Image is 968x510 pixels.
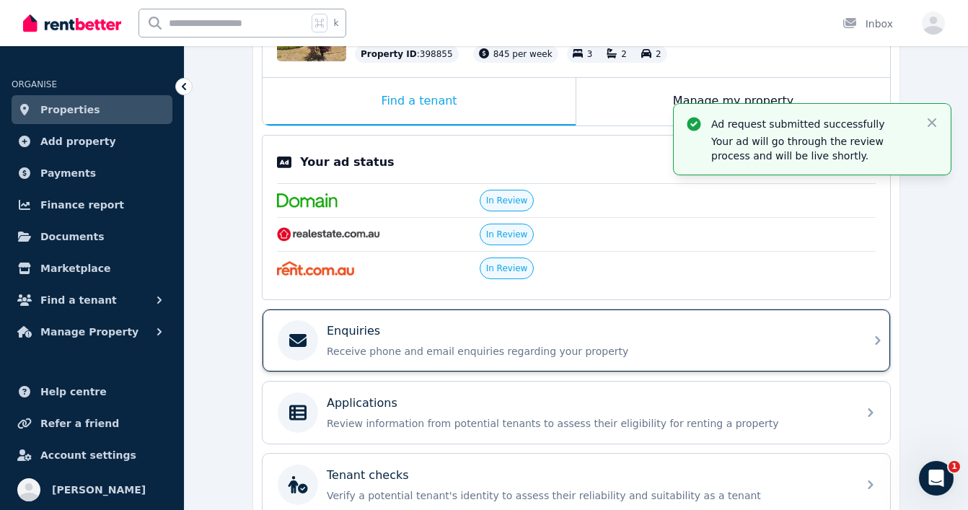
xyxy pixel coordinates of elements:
span: In Review [486,263,528,274]
a: Properties [12,95,172,124]
p: Review information from potential tenants to assess their eligibility for renting a property [327,416,849,431]
a: Payments [12,159,172,188]
div: Manage my property [576,78,890,126]
span: Manage Property [40,323,138,340]
span: In Review [486,229,528,240]
span: 2 [656,49,661,59]
span: 3 [587,49,593,59]
span: Find a tenant [40,291,117,309]
span: Documents [40,228,105,245]
a: Marketplace [12,254,172,283]
div: Inbox [842,17,893,31]
a: Help centre [12,377,172,406]
a: ApplicationsReview information from potential tenants to assess their eligibility for renting a p... [263,382,890,444]
a: Refer a friend [12,409,172,438]
span: Account settings [40,447,136,464]
span: Properties [40,101,100,118]
a: Add property [12,127,172,156]
img: RealEstate.com.au [277,227,380,242]
span: In Review [486,195,528,206]
span: Refer a friend [40,415,119,432]
p: Receive phone and email enquiries regarding your property [327,344,849,359]
span: Payments [40,164,96,182]
span: 845 per week [493,49,553,59]
img: RentBetter [23,12,121,34]
span: Add property [40,133,116,150]
span: 2 [621,49,627,59]
p: Tenant checks [327,467,409,484]
span: k [333,17,338,29]
p: Your ad will go through the review process and will be live shortly. [711,134,913,163]
img: Rent.com.au [277,261,354,276]
span: Finance report [40,196,124,214]
p: Your ad status [300,154,394,171]
a: Documents [12,222,172,251]
p: Ad request submitted successfully [711,117,913,131]
a: Finance report [12,190,172,219]
a: EnquiriesReceive phone and email enquiries regarding your property [263,309,890,371]
iframe: Intercom live chat [919,461,954,496]
span: Property ID [361,48,417,60]
a: Account settings [12,441,172,470]
button: Manage Property [12,317,172,346]
span: [PERSON_NAME] [52,481,146,498]
p: Verify a potential tenant's identity to assess their reliability and suitability as a tenant [327,488,849,503]
div: Find a tenant [263,78,576,126]
span: Marketplace [40,260,110,277]
span: ORGANISE [12,79,57,89]
span: Help centre [40,383,107,400]
button: Find a tenant [12,286,172,315]
p: Applications [327,395,397,412]
span: 1 [949,461,960,472]
div: : 398855 [355,45,459,63]
p: Enquiries [327,322,380,340]
img: Domain.com.au [277,193,338,208]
